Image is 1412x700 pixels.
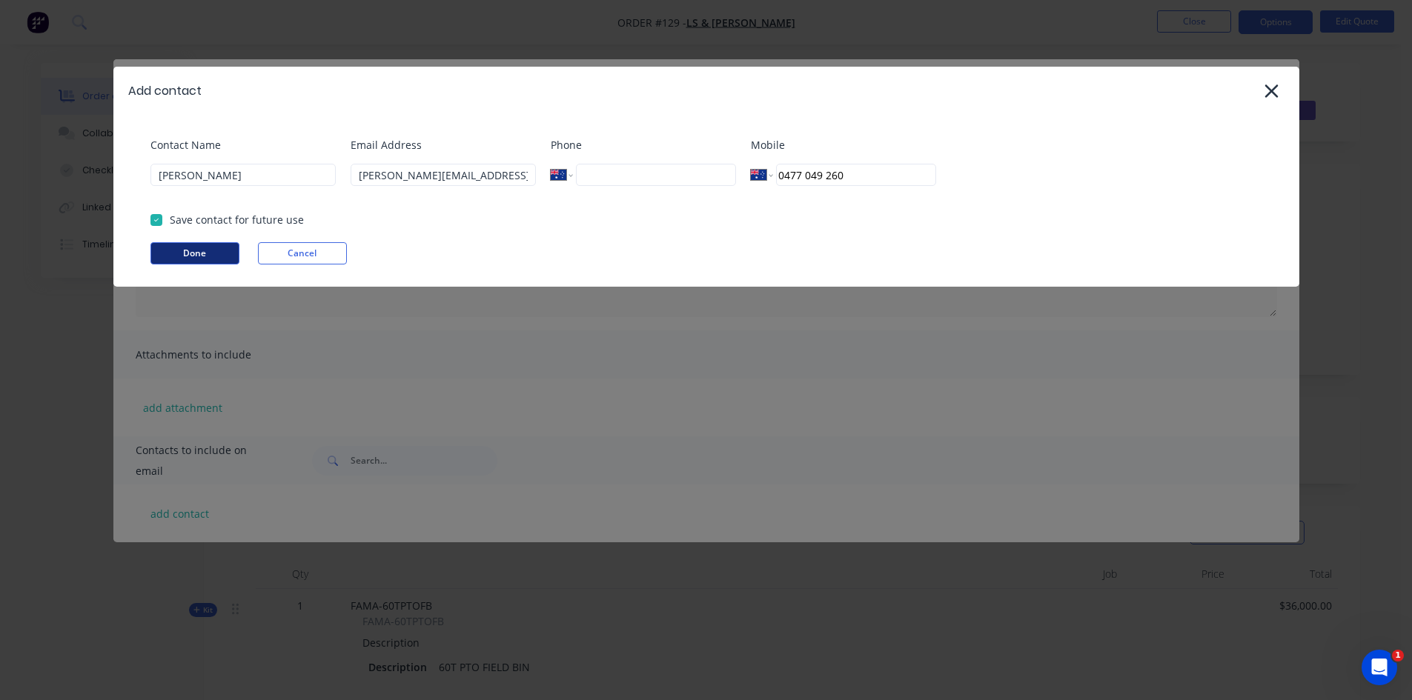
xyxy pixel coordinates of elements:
iframe: Intercom live chat [1362,650,1397,685]
label: Contact Name [150,137,336,153]
label: Email Address [351,137,536,153]
label: Mobile [751,137,936,153]
div: Save contact for future use [170,212,304,227]
div: Add contact [128,82,202,100]
button: Cancel [258,242,347,264]
span: 1 [1392,650,1404,661]
label: Phone [551,137,736,153]
button: Done [150,242,239,264]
